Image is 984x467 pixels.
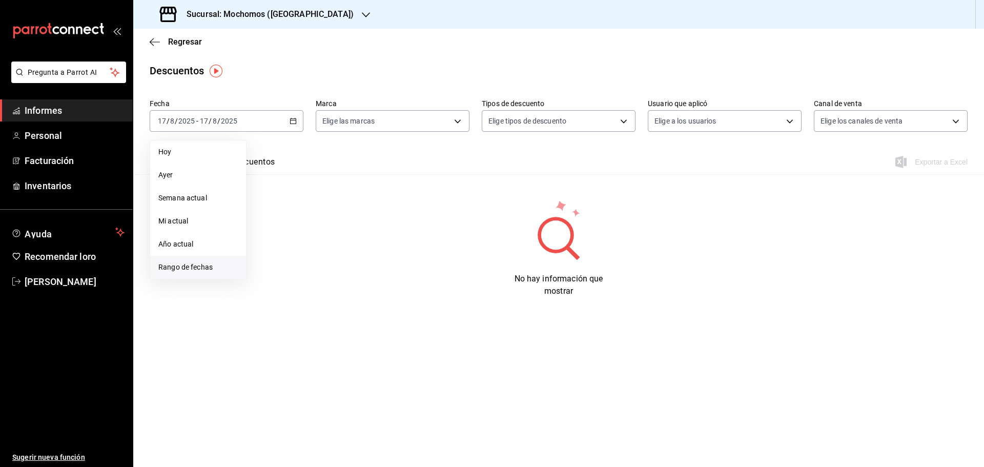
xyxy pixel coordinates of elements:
font: Regresar [168,37,202,47]
font: Ayer [158,171,173,179]
img: Marcador de información sobre herramientas [210,65,222,77]
font: Inventarios [25,180,71,191]
font: Rango de fechas [158,263,213,271]
input: -- [170,117,175,125]
font: / [209,117,212,125]
a: Pregunta a Parrot AI [7,74,126,85]
button: abrir_cajón_menú [113,27,121,35]
font: Pregunta a Parrot AI [28,68,97,76]
font: [PERSON_NAME] [25,276,96,287]
font: Personal [25,130,62,141]
font: Semana actual [158,194,207,202]
font: Elige a los usuarios [654,117,716,125]
font: Canal de venta [814,99,862,108]
font: Facturación [25,155,74,166]
font: Mi actual [158,217,188,225]
font: Marca [316,99,337,108]
font: Descuentos [150,65,204,77]
font: Usuario que aplicó [648,99,707,108]
input: -- [157,117,167,125]
font: Recomendar loro [25,251,96,262]
font: Elige las marcas [322,117,375,125]
font: / [167,117,170,125]
input: -- [199,117,209,125]
button: Pregunta a Parrot AI [11,62,126,83]
font: Sugerir nueva función [12,453,85,461]
font: Hoy [158,148,171,156]
button: Regresar [150,37,202,47]
font: Fecha [150,99,170,108]
font: Informes [25,105,62,116]
font: Elige los canales de venta [821,117,903,125]
font: Ayuda [25,229,52,239]
font: / [175,117,178,125]
font: Sucursal: Mochomos ([GEOGRAPHIC_DATA]) [187,9,354,19]
input: -- [212,117,217,125]
font: Año actual [158,240,193,248]
input: ---- [220,117,238,125]
font: No hay información que mostrar [515,274,603,296]
font: Tipos de descuento [482,99,544,108]
input: ---- [178,117,195,125]
font: Elige tipos de descuento [488,117,566,125]
font: - [196,117,198,125]
font: / [217,117,220,125]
